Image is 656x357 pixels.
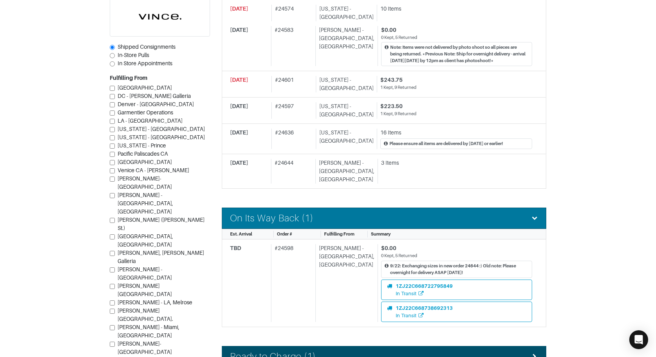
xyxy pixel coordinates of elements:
div: [PERSON_NAME] - [GEOGRAPHIC_DATA], [GEOGRAPHIC_DATA] [315,159,374,184]
div: [PERSON_NAME] - [GEOGRAPHIC_DATA], [GEOGRAPHIC_DATA] [315,26,374,66]
div: 1 Kept, 9 Returned [380,84,532,91]
input: [PERSON_NAME][GEOGRAPHIC_DATA]. [110,309,115,314]
input: In-Store Pulls [110,53,115,59]
div: $0.00 [381,26,532,34]
span: [GEOGRAPHIC_DATA] [118,159,172,166]
span: Denver - [GEOGRAPHIC_DATA] [118,101,194,108]
input: LA - [GEOGRAPHIC_DATA] [110,119,115,124]
div: [PERSON_NAME] - [GEOGRAPHIC_DATA], [GEOGRAPHIC_DATA] [315,244,374,322]
span: [PERSON_NAME] - [GEOGRAPHIC_DATA], [GEOGRAPHIC_DATA] [118,192,173,215]
div: Open Intercom Messenger [629,330,648,349]
a: 1ZJ22C668738692313In Transit [381,302,532,322]
input: Venice CA - [PERSON_NAME] [110,169,115,174]
span: [GEOGRAPHIC_DATA] [118,85,172,91]
input: [PERSON_NAME] ([PERSON_NAME] St.) [110,218,115,223]
span: Venice CA - [PERSON_NAME] [118,167,189,174]
div: # 24601 [271,76,313,92]
span: TBD [230,245,241,251]
div: Note: Items were not delivered by photo shoot so all pieces are being returned. *Previous Note: S... [390,44,529,64]
input: [PERSON_NAME] - [GEOGRAPHIC_DATA], [GEOGRAPHIC_DATA] [110,193,115,199]
div: In Transit [396,312,453,319]
span: LA - [GEOGRAPHIC_DATA] [118,118,182,124]
input: Pacific Paliscades CA [110,152,115,157]
span: [PERSON_NAME]- [GEOGRAPHIC_DATA] [118,341,172,355]
span: [DATE] [230,77,248,83]
a: 1ZJ22C668722795849In Transit [381,280,532,300]
input: In Store Appointments [110,62,115,67]
div: 1ZJ22C668722795849 [396,282,453,290]
div: # 24597 [271,102,313,119]
input: [GEOGRAPHIC_DATA] [110,160,115,166]
input: Shipped Consignments [110,45,115,50]
input: [PERSON_NAME][GEOGRAPHIC_DATA] [110,284,115,289]
span: Shipped Consignments [118,44,175,50]
div: $223.50 [380,102,532,110]
input: [GEOGRAPHIC_DATA] [110,86,115,91]
span: [PERSON_NAME] - [GEOGRAPHIC_DATA] [118,267,172,281]
div: 0 Kept, 5 Returned [381,34,532,41]
span: [US_STATE] - Prince [118,143,166,149]
span: DC - [PERSON_NAME] Galleria [118,93,191,99]
label: Fulfilling From [110,74,147,83]
input: [PERSON_NAME] - Miami, [GEOGRAPHIC_DATA] [110,326,115,331]
div: 16 Items [380,129,532,137]
input: [US_STATE] - Prince [110,144,115,149]
div: $0.00 [381,244,532,252]
div: 9/22: Exchanging sizes in new order 24644 :) Old note: Please overnight for delivery ASAP [DATE]! [390,263,529,276]
input: Denver - [GEOGRAPHIC_DATA] [110,103,115,108]
input: [GEOGRAPHIC_DATA], [GEOGRAPHIC_DATA] [110,235,115,240]
span: [DATE] [230,160,248,166]
span: Order # [277,232,292,236]
input: [PERSON_NAME]-[GEOGRAPHIC_DATA] [110,177,115,182]
span: In Store Appointments [118,61,172,67]
div: [US_STATE] - [GEOGRAPHIC_DATA] [316,76,374,92]
div: 1 Kept, 9 Returned [380,110,532,117]
span: Fulfilling From [324,232,354,236]
input: Garmentier Operations [110,111,115,116]
div: $243.75 [380,76,532,84]
span: [PERSON_NAME][GEOGRAPHIC_DATA]. [118,308,173,322]
div: # 24583 [271,26,312,66]
h4: On Its Way Back (1) [230,213,313,224]
span: [PERSON_NAME] ([PERSON_NAME] St.) [118,217,205,232]
div: [US_STATE] - [GEOGRAPHIC_DATA] [316,102,374,119]
input: [US_STATE] - [GEOGRAPHIC_DATA] [110,127,115,132]
span: [PERSON_NAME] - Miami, [GEOGRAPHIC_DATA] [118,324,179,339]
span: [US_STATE] - [GEOGRAPHIC_DATA] [118,134,205,141]
div: [US_STATE] - [GEOGRAPHIC_DATA] [316,5,374,21]
span: [DATE] [230,6,248,12]
span: [GEOGRAPHIC_DATA], [GEOGRAPHIC_DATA] [118,234,173,248]
span: [DATE] [230,129,248,136]
input: [PERSON_NAME]- [GEOGRAPHIC_DATA] [110,342,115,347]
div: # 24574 [271,5,313,21]
div: 0 Kept, 5 Returned [381,252,532,259]
div: [US_STATE] - [GEOGRAPHIC_DATA] [316,129,374,149]
input: [PERSON_NAME] - LA, Melrose [110,301,115,306]
span: [DATE] [230,27,248,33]
input: [PERSON_NAME] - [GEOGRAPHIC_DATA] [110,268,115,273]
div: Please ensure all items are delivered by [DATE] or earlier! [389,140,503,147]
input: [US_STATE] - [GEOGRAPHIC_DATA] [110,136,115,141]
div: # 24644 [271,159,312,184]
input: [PERSON_NAME], [PERSON_NAME] Galleria [110,251,115,256]
span: Garmentier Operations [118,110,173,116]
input: DC - [PERSON_NAME] Galleria [110,94,115,99]
span: Est. Arrival [230,232,252,236]
span: [PERSON_NAME], [PERSON_NAME] Galleria [118,250,204,265]
div: 10 Items [380,5,532,13]
div: # 24636 [271,129,313,149]
span: [PERSON_NAME][GEOGRAPHIC_DATA] [118,283,172,298]
span: [US_STATE] - [GEOGRAPHIC_DATA] [118,126,205,132]
div: 3 Items [381,159,532,167]
span: Pacific Paliscades CA [118,151,168,157]
span: Summary [371,232,391,236]
span: [PERSON_NAME]-[GEOGRAPHIC_DATA] [118,176,172,190]
span: [PERSON_NAME] - LA, Melrose [118,300,192,306]
div: # 24598 [271,244,312,322]
div: 1ZJ22C668738692313 [396,304,453,312]
span: [DATE] [230,103,248,109]
div: In Transit [396,290,453,297]
span: In-Store Pulls [118,52,149,59]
